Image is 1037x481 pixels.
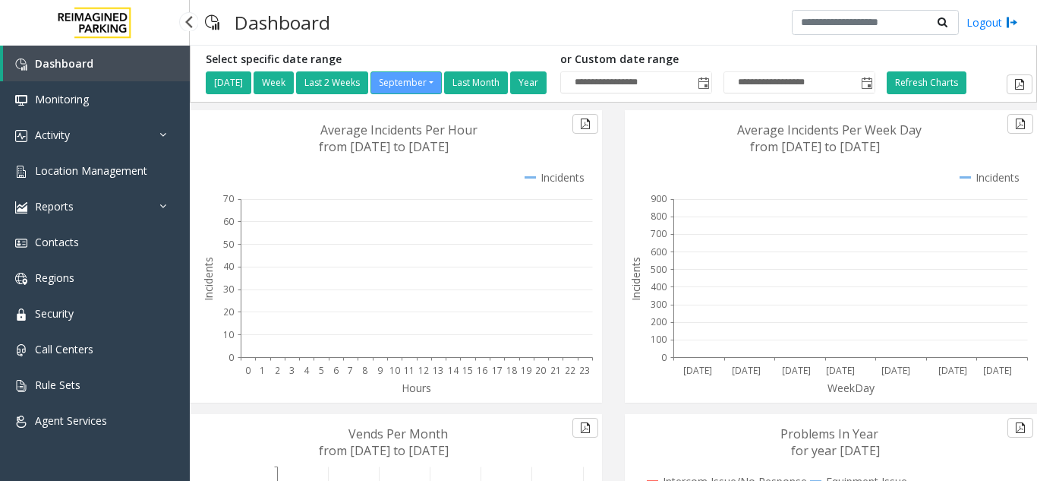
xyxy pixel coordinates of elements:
img: 'icon' [15,416,27,428]
text: 10 [389,364,400,377]
text: [DATE] [938,364,967,377]
h3: Dashboard [227,4,338,41]
text: 50 [223,238,234,251]
button: Export to pdf [572,114,598,134]
img: pageIcon [205,4,219,41]
img: 'icon' [15,130,27,142]
img: 'icon' [15,237,27,249]
img: 'icon' [15,59,27,71]
text: 500 [651,263,667,276]
text: 14 [448,364,459,377]
text: 0 [245,364,251,377]
button: Export to pdf [1007,418,1033,438]
a: Logout [966,14,1018,30]
span: Monitoring [35,92,89,106]
text: 15 [462,364,473,377]
text: Incidents [629,257,643,301]
h5: Select specific date range [206,53,549,66]
text: Problems In Year [780,426,878,442]
text: [DATE] [782,364,811,377]
text: 21 [550,364,561,377]
text: 17 [492,364,503,377]
text: 400 [651,280,667,293]
span: Call Centers [35,342,93,356]
text: Average Incidents Per Hour [320,122,478,138]
span: Location Management [35,163,147,178]
span: Regions [35,271,74,285]
text: from [DATE] to [DATE] [750,138,880,155]
text: 0 [661,351,667,364]
text: 900 [651,192,667,205]
text: 22 [565,364,575,377]
text: 4 [304,364,310,377]
h5: or Custom date range [560,53,875,66]
text: from [DATE] to [DATE] [319,442,449,459]
text: Average Incidents Per Week Day [737,122,922,138]
img: 'icon' [15,94,27,106]
text: [DATE] [826,364,855,377]
img: 'icon' [15,201,27,214]
button: Export to pdf [1007,74,1032,94]
text: 70 [223,192,234,205]
span: Dashboard [35,56,93,71]
text: 8 [362,364,367,377]
img: logout [1006,14,1018,30]
span: Contacts [35,235,79,249]
button: Last Month [444,71,508,94]
img: 'icon' [15,380,27,392]
span: Reports [35,199,74,214]
button: Export to pdf [1007,114,1033,134]
span: Toggle popup [858,72,875,93]
span: Agent Services [35,413,107,428]
text: 7 [348,364,353,377]
text: 600 [651,245,667,258]
text: 700 [651,227,667,240]
text: 20 [535,364,546,377]
text: 13 [433,364,443,377]
text: [DATE] [983,364,1012,377]
text: 30 [223,283,234,296]
text: 9 [377,364,383,377]
img: 'icon' [15,273,27,285]
text: 100 [651,333,667,346]
span: Rule Sets [35,378,80,392]
text: 20 [223,305,234,318]
button: Export to pdf [572,418,598,438]
text: 300 [651,298,667,311]
text: [DATE] [683,364,712,377]
text: 800 [651,210,667,223]
button: [DATE] [206,71,251,94]
text: Incidents [201,257,216,301]
text: 0 [229,351,234,364]
text: 2 [275,364,280,377]
text: [DATE] [732,364,761,377]
img: 'icon' [15,344,27,356]
text: 18 [506,364,517,377]
text: 5 [319,364,324,377]
text: 23 [579,364,590,377]
span: Toggle popup [695,72,711,93]
button: Last 2 Weeks [296,71,368,94]
span: Security [35,306,74,321]
img: 'icon' [15,166,27,178]
button: Week [254,71,294,94]
text: for year [DATE] [791,442,880,459]
text: 16 [477,364,487,377]
text: 12 [418,364,429,377]
text: 11 [404,364,414,377]
text: WeekDay [827,381,875,395]
img: 'icon' [15,309,27,321]
button: September [370,71,442,94]
text: from [DATE] to [DATE] [319,138,449,155]
text: 6 [333,364,339,377]
text: [DATE] [881,364,910,377]
text: 10 [223,328,234,341]
button: Refresh Charts [887,71,966,94]
text: 19 [521,364,531,377]
span: Activity [35,128,70,142]
text: Vends Per Month [348,426,448,442]
text: 1 [260,364,265,377]
text: Hours [402,381,431,395]
button: Year [510,71,547,94]
text: 40 [223,260,234,273]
